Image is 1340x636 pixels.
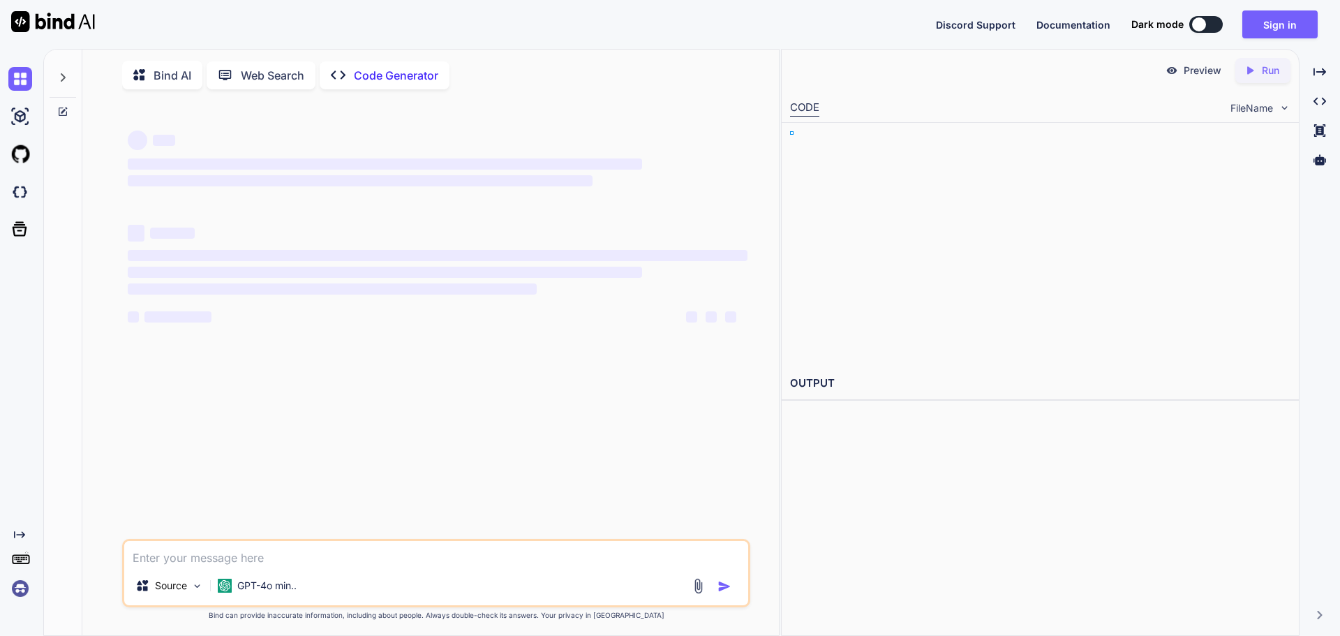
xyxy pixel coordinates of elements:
span: ‌ [128,311,139,323]
p: Bind AI [154,67,191,84]
img: Bind AI [11,11,95,32]
p: Source [155,579,187,593]
span: ‌ [128,158,642,170]
span: ‌ [128,175,593,186]
span: ‌ [128,267,642,278]
img: icon [717,579,731,593]
img: chevron down [1279,102,1290,114]
img: chat [8,67,32,91]
p: GPT-4o min.. [237,579,297,593]
img: Pick Models [191,580,203,592]
img: GPT-4o mini [218,579,232,593]
img: darkCloudIdeIcon [8,180,32,204]
div: CODE [790,100,819,117]
span: ‌ [128,250,747,261]
img: preview [1166,64,1178,77]
img: signin [8,577,32,600]
img: ai-studio [8,105,32,128]
span: ‌ [706,311,717,323]
p: Bind can provide inaccurate information, including about people. Always double-check its answers.... [122,610,750,621]
button: Documentation [1036,17,1110,32]
span: FileName [1230,101,1273,115]
span: ‌ [128,131,147,150]
span: ‌ [153,135,175,146]
p: Code Generator [354,67,438,84]
p: Run [1262,64,1279,77]
button: Sign in [1242,10,1318,38]
span: Dark mode [1131,17,1184,31]
p: Preview [1184,64,1221,77]
span: ‌ [150,228,195,239]
span: ‌ [144,311,211,323]
span: ‌ [128,225,144,242]
span: Documentation [1036,19,1110,31]
span: ‌ [725,311,736,323]
p: Web Search [241,67,304,84]
span: ‌ [128,283,537,295]
img: attachment [690,578,706,594]
span: Discord Support [936,19,1015,31]
img: githubLight [8,142,32,166]
button: Discord Support [936,17,1015,32]
span: ‌ [686,311,697,323]
h2: OUTPUT [782,367,1299,400]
